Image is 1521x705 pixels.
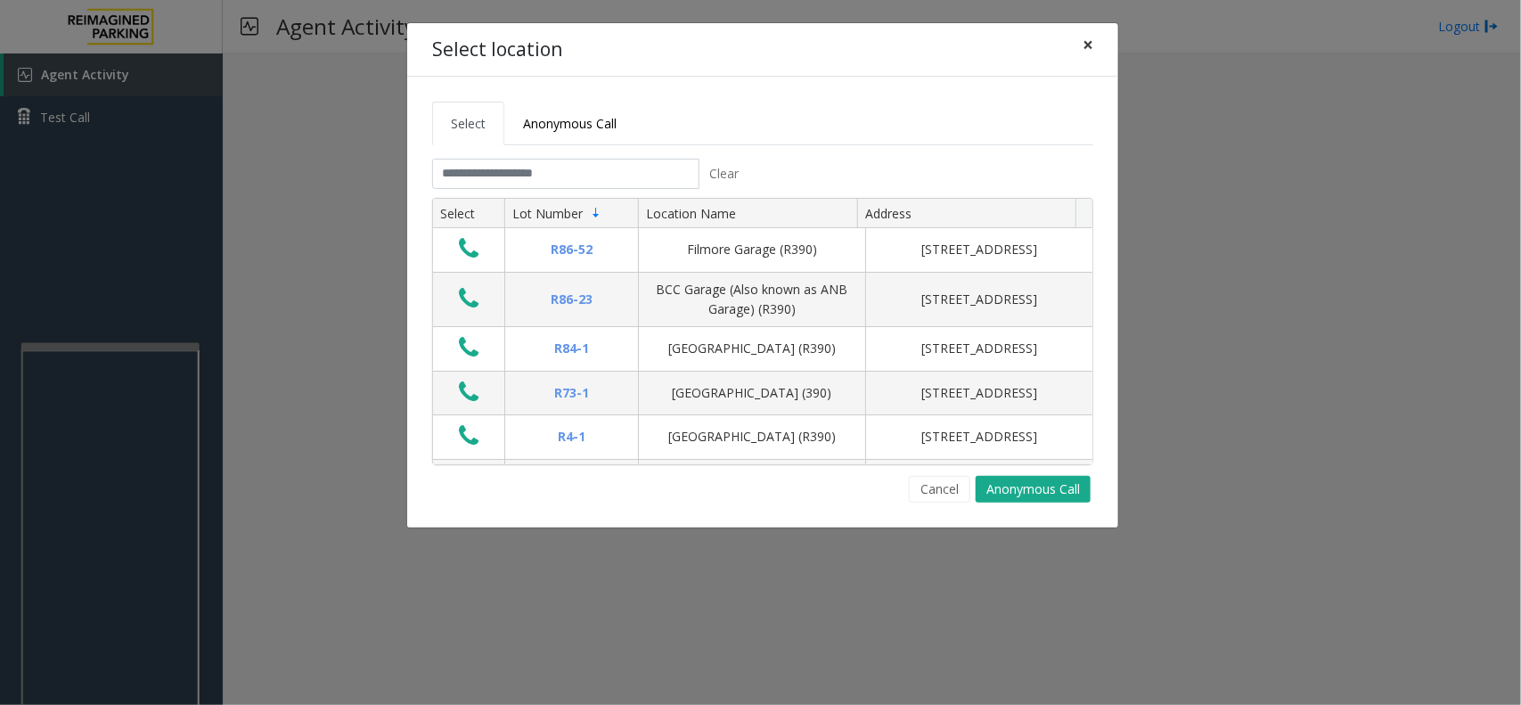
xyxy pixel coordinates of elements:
h4: Select location [432,36,562,64]
div: [GEOGRAPHIC_DATA] (R390) [650,339,855,358]
span: × [1083,32,1093,57]
div: [STREET_ADDRESS] [877,290,1082,309]
div: [GEOGRAPHIC_DATA] (R390) [650,427,855,447]
button: Anonymous Call [976,476,1091,503]
div: [STREET_ADDRESS] [877,339,1082,358]
span: Anonymous Call [523,115,617,132]
button: Close [1070,23,1106,67]
span: Select [451,115,486,132]
div: [GEOGRAPHIC_DATA] (390) [650,383,855,403]
div: [STREET_ADDRESS] [877,383,1082,403]
div: R84-1 [516,339,627,358]
div: R86-23 [516,290,627,309]
span: Address [865,205,912,222]
div: [STREET_ADDRESS] [877,240,1082,259]
button: Cancel [909,476,970,503]
div: BCC Garage (Also known as ANB Garage) (R390) [650,280,855,320]
span: Location Name [646,205,736,222]
ul: Tabs [432,102,1093,145]
div: R86-52 [516,240,627,259]
div: Filmore Garage (R390) [650,240,855,259]
div: Data table [433,199,1092,464]
span: Lot Number [512,205,583,222]
th: Select [433,199,504,229]
div: R4-1 [516,427,627,447]
div: R73-1 [516,383,627,403]
span: Sortable [589,206,603,220]
div: [STREET_ADDRESS] [877,427,1082,447]
button: Clear [699,159,749,189]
